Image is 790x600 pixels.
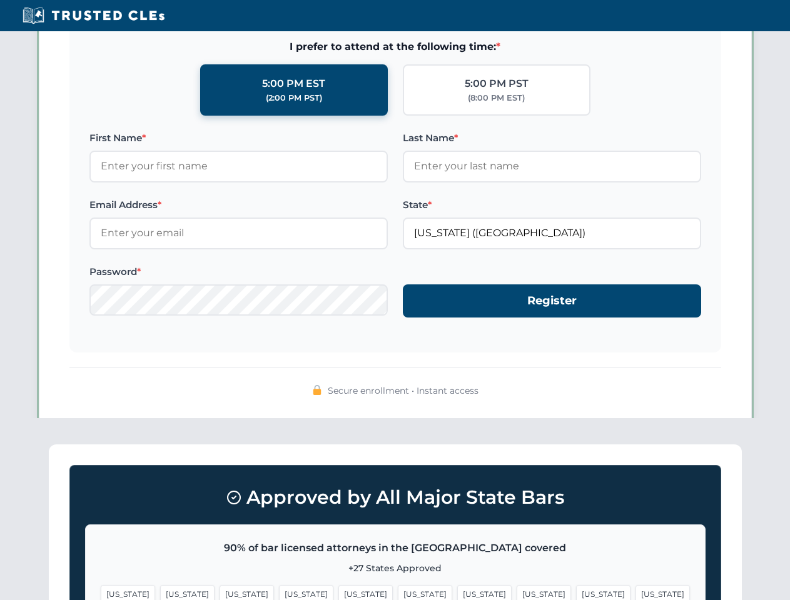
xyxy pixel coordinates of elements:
[403,197,701,212] label: State
[465,76,529,92] div: 5:00 PM PST
[266,92,322,104] div: (2:00 PM PST)
[312,385,322,395] img: 🔒
[89,131,388,146] label: First Name
[89,217,388,249] input: Enter your email
[89,264,388,279] label: Password
[403,217,701,249] input: Florida (FL)
[403,131,701,146] label: Last Name
[468,92,525,104] div: (8:00 PM EST)
[89,151,388,182] input: Enter your first name
[262,76,325,92] div: 5:00 PM EST
[403,284,701,317] button: Register
[328,384,479,397] span: Secure enrollment • Instant access
[101,540,690,556] p: 90% of bar licensed attorneys in the [GEOGRAPHIC_DATA] covered
[89,197,388,212] label: Email Address
[19,6,168,25] img: Trusted CLEs
[85,481,706,514] h3: Approved by All Major State Bars
[89,39,701,55] span: I prefer to attend at the following time:
[101,561,690,575] p: +27 States Approved
[403,151,701,182] input: Enter your last name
